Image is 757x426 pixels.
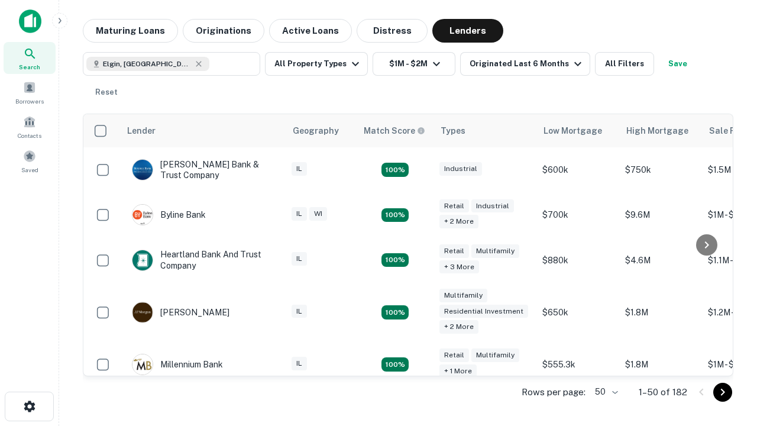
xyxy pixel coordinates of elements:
div: IL [292,305,307,318]
td: $1.8M [619,342,702,387]
div: Residential Investment [439,305,528,318]
div: Matching Properties: 16, hasApolloMatch: undefined [381,357,409,372]
div: IL [292,357,307,370]
img: capitalize-icon.png [19,9,41,33]
td: $1.8M [619,283,702,343]
button: Active Loans [269,19,352,43]
div: Lender [127,124,156,138]
a: Contacts [4,111,56,143]
span: Elgin, [GEOGRAPHIC_DATA], [GEOGRAPHIC_DATA] [103,59,192,69]
button: Originations [183,19,264,43]
img: picture [132,160,153,180]
img: picture [132,205,153,225]
th: Types [434,114,536,147]
a: Search [4,42,56,74]
div: [PERSON_NAME] Bank & Trust Company [132,159,274,180]
button: Maturing Loans [83,19,178,43]
div: + 3 more [439,260,479,274]
div: Multifamily [471,244,519,258]
div: Byline Bank [132,204,206,225]
div: Industrial [471,199,514,213]
div: High Mortgage [626,124,688,138]
div: Multifamily [471,348,519,362]
div: [PERSON_NAME] [132,302,229,323]
button: Lenders [432,19,503,43]
div: + 2 more [439,320,478,334]
span: Borrowers [15,96,44,106]
p: 1–50 of 182 [639,385,687,399]
div: Industrial [439,162,482,176]
span: Saved [21,165,38,175]
div: + 2 more [439,215,478,228]
a: Borrowers [4,76,56,108]
button: Originated Last 6 Months [460,52,590,76]
td: $9.6M [619,192,702,237]
td: $4.6M [619,237,702,282]
div: IL [292,252,307,266]
th: Low Mortgage [536,114,619,147]
th: Lender [120,114,286,147]
img: picture [132,354,153,375]
div: Heartland Bank And Trust Company [132,249,274,270]
div: Types [441,124,465,138]
td: $600k [536,147,619,192]
button: $1M - $2M [373,52,455,76]
div: Retail [439,348,469,362]
td: $750k [619,147,702,192]
a: Saved [4,145,56,177]
div: Capitalize uses an advanced AI algorithm to match your search with the best lender. The match sco... [364,124,425,137]
iframe: Chat Widget [698,331,757,388]
th: Geography [286,114,357,147]
div: Originated Last 6 Months [470,57,585,71]
div: IL [292,162,307,176]
div: Retail [439,244,469,258]
img: picture [132,250,153,270]
button: Distress [357,19,428,43]
td: $700k [536,192,619,237]
button: Go to next page [713,383,732,402]
div: Multifamily [439,289,487,302]
div: Matching Properties: 28, hasApolloMatch: undefined [381,163,409,177]
div: + 1 more [439,364,477,378]
div: Matching Properties: 19, hasApolloMatch: undefined [381,208,409,222]
div: Matching Properties: 25, hasApolloMatch: undefined [381,305,409,319]
button: All Filters [595,52,654,76]
div: 50 [590,383,620,401]
button: Save your search to get updates of matches that match your search criteria. [659,52,697,76]
img: picture [132,302,153,322]
h6: Match Score [364,124,423,137]
div: Matching Properties: 19, hasApolloMatch: undefined [381,253,409,267]
button: Reset [88,80,125,104]
th: Capitalize uses an advanced AI algorithm to match your search with the best lender. The match sco... [357,114,434,147]
span: Contacts [18,131,41,140]
div: Low Mortgage [544,124,602,138]
div: Retail [439,199,469,213]
button: All Property Types [265,52,368,76]
div: WI [309,207,327,221]
span: Search [19,62,40,72]
div: Geography [293,124,339,138]
td: $880k [536,237,619,282]
p: Rows per page: [522,385,585,399]
td: $650k [536,283,619,343]
div: Millennium Bank [132,354,223,375]
td: $555.3k [536,342,619,387]
th: High Mortgage [619,114,702,147]
div: IL [292,207,307,221]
